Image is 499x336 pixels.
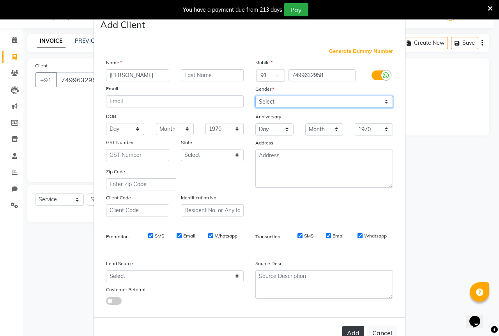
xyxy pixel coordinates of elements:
label: Client Code [106,194,131,201]
h4: Add Client [100,18,145,32]
label: Gender [255,86,274,93]
label: Email [183,232,195,239]
label: GST Number [106,139,134,146]
input: GST Number [106,149,169,161]
label: Customer Referral [106,286,145,293]
label: SMS [304,232,313,239]
label: Source Desc [255,260,282,267]
label: Whatsapp [364,232,387,239]
label: Lead Source [106,260,133,267]
label: Name [106,59,122,66]
label: State [181,139,192,146]
label: SMS [155,232,164,239]
span: Generate Dummy Number [329,47,393,55]
label: DOB [106,113,116,120]
div: You have a payment due from 213 days [183,6,282,14]
iframe: chat widget [466,305,491,328]
label: Identification No. [181,194,218,201]
label: Mobile [255,59,273,66]
label: Email [333,232,345,239]
input: Email [106,95,244,107]
button: Pay [284,3,308,16]
input: Mobile [288,69,356,81]
label: Anniversary [255,113,281,120]
label: Transaction [255,233,280,240]
label: Zip Code [106,168,125,175]
input: Enter Zip Code [106,178,176,190]
label: Promotion [106,233,129,240]
label: Whatsapp [215,232,237,239]
input: Last Name [181,69,244,81]
input: First Name [106,69,169,81]
label: Email [106,85,118,92]
input: Client Code [106,204,169,216]
input: Resident No. or Any Id [181,204,244,216]
label: Address [255,139,273,146]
